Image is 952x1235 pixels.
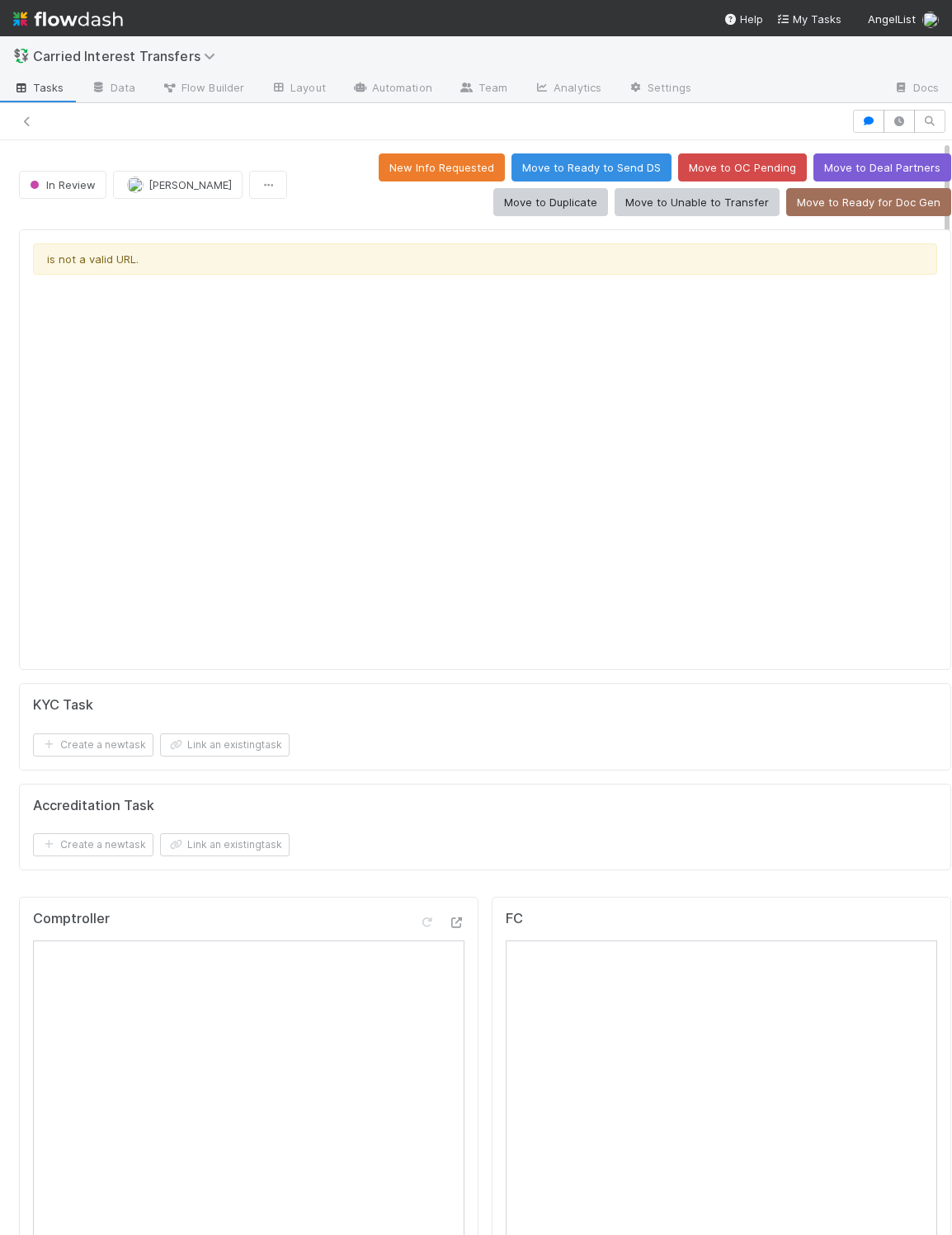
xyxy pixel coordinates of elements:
img: avatar_93b89fca-d03a-423a-b274-3dd03f0a621f.png [127,177,144,193]
button: Create a newtask [33,733,153,757]
span: [PERSON_NAME] [148,178,232,191]
a: My Tasks [776,11,841,27]
button: Move to Deal Partners [813,153,951,181]
a: Settings [615,76,705,102]
a: Layout [257,76,339,102]
button: Move to OC Pending [678,153,807,181]
span: My Tasks [776,12,841,26]
h5: KYC Task [33,697,93,714]
h5: Accreditation Task [33,798,154,814]
a: Team [445,76,521,102]
button: Move to Ready to Send DS [511,153,672,181]
button: Move to Ready for Doc Gen [786,188,951,216]
a: Flow Builder [148,76,257,102]
span: AngelList [868,12,916,26]
h5: FC [506,911,523,927]
button: Create a newtask [33,833,153,856]
button: Link an existingtask [160,733,290,757]
span: 💱 [13,49,30,63]
a: Analytics [521,76,615,102]
button: New Info Requested [379,153,505,181]
div: Help [723,11,763,27]
img: avatar_93b89fca-d03a-423a-b274-3dd03f0a621f.png [922,12,939,28]
button: In Review [19,171,106,199]
div: is not a valid URL. [33,243,937,275]
img: logo-inverted-e16ddd16eac7371096b0.svg [13,5,123,33]
span: In Review [26,178,96,191]
button: Move to Unable to Transfer [615,188,780,216]
button: [PERSON_NAME] [113,171,243,199]
a: Data [78,76,148,102]
h5: Comptroller [33,911,110,927]
button: Move to Duplicate [493,188,608,216]
span: Flow Builder [162,79,244,96]
button: Link an existingtask [160,833,290,856]
a: Automation [339,76,445,102]
span: Carried Interest Transfers [33,48,224,64]
a: Docs [880,76,952,102]
span: Tasks [13,79,64,96]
